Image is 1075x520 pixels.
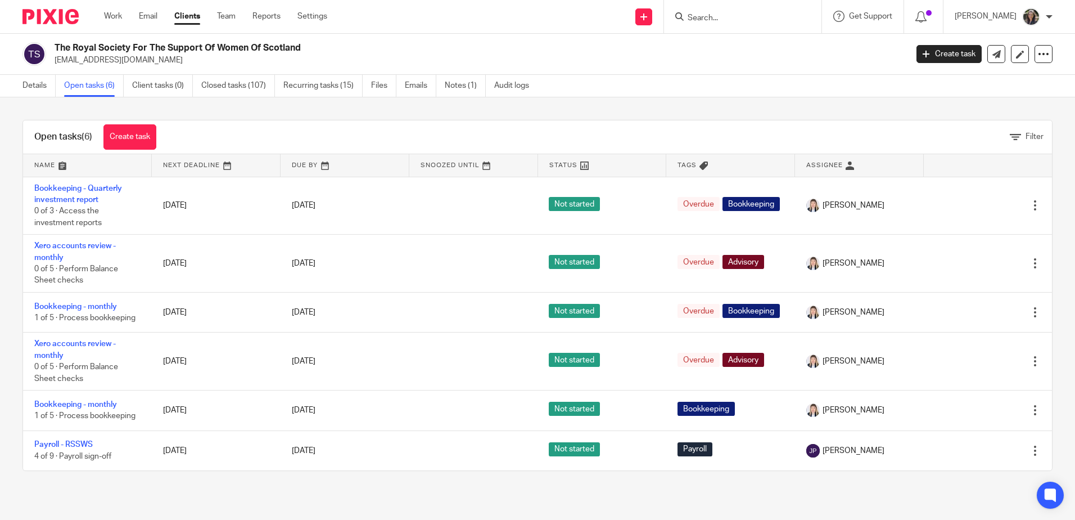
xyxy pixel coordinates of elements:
[677,197,720,211] span: Overdue
[445,75,486,97] a: Notes (1)
[64,75,124,97] a: Open tasks (6)
[722,197,780,211] span: Bookkeeping
[217,11,236,22] a: Team
[104,11,122,22] a: Work
[292,308,315,316] span: [DATE]
[677,255,720,269] span: Overdue
[34,185,122,204] a: Bookkeeping - Quarterly investment report
[252,11,281,22] a: Reports
[806,404,820,417] img: Carlean%20Parker%20Pic.jpg
[806,306,820,319] img: Carlean%20Parker%20Pic.jpg
[34,265,118,285] span: 0 of 5 · Perform Balance Sheet checks
[82,132,92,141] span: (6)
[722,255,764,269] span: Advisory
[292,259,315,267] span: [DATE]
[371,75,396,97] a: Files
[34,441,93,449] a: Payroll - RSSWS
[152,293,281,333] td: [DATE]
[549,255,600,269] span: Not started
[955,11,1017,22] p: [PERSON_NAME]
[823,200,884,211] span: [PERSON_NAME]
[549,353,600,367] span: Not started
[34,131,92,143] h1: Open tasks
[421,162,480,168] span: Snoozed Until
[806,257,820,270] img: Carlean%20Parker%20Pic.jpg
[55,42,730,54] h2: The Royal Society For The Support Of Women Of Scotland
[152,235,281,293] td: [DATE]
[916,45,982,63] a: Create task
[34,413,135,420] span: 1 of 5 · Process bookkeeping
[549,402,600,416] span: Not started
[22,42,46,66] img: svg%3E
[139,11,157,22] a: Email
[34,452,111,460] span: 4 of 9 · Payroll sign-off
[34,363,118,383] span: 0 of 5 · Perform Balance Sheet checks
[201,75,275,97] a: Closed tasks (107)
[292,201,315,209] span: [DATE]
[174,11,200,22] a: Clients
[549,442,600,456] span: Not started
[549,162,577,168] span: Status
[34,303,117,311] a: Bookkeeping - monthly
[103,124,156,150] a: Create task
[34,242,116,261] a: Xero accounts review - monthly
[823,445,884,456] span: [PERSON_NAME]
[34,340,116,359] a: Xero accounts review - monthly
[297,11,327,22] a: Settings
[292,447,315,455] span: [DATE]
[677,442,712,456] span: Payroll
[34,314,135,322] span: 1 of 5 · Process bookkeeping
[549,197,600,211] span: Not started
[1022,8,1040,26] img: Profile%20photo.jpg
[677,402,735,416] span: Bookkeeping
[22,75,56,97] a: Details
[292,357,315,365] span: [DATE]
[152,333,281,391] td: [DATE]
[494,75,537,97] a: Audit logs
[283,75,363,97] a: Recurring tasks (15)
[823,405,884,416] span: [PERSON_NAME]
[823,307,884,318] span: [PERSON_NAME]
[22,9,79,24] img: Pixie
[405,75,436,97] a: Emails
[823,356,884,367] span: [PERSON_NAME]
[677,162,697,168] span: Tags
[806,199,820,212] img: Carlean%20Parker%20Pic.jpg
[722,353,764,367] span: Advisory
[823,258,884,269] span: [PERSON_NAME]
[34,207,102,227] span: 0 of 3 · Access the investment reports
[152,391,281,431] td: [DATE]
[806,355,820,368] img: Carlean%20Parker%20Pic.jpg
[1026,133,1044,141] span: Filter
[549,304,600,318] span: Not started
[677,304,720,318] span: Overdue
[806,444,820,458] img: svg%3E
[722,304,780,318] span: Bookkeeping
[55,55,900,66] p: [EMAIL_ADDRESS][DOMAIN_NAME]
[292,406,315,414] span: [DATE]
[686,14,788,24] input: Search
[34,401,117,409] a: Bookkeeping - monthly
[849,12,892,20] span: Get Support
[152,431,281,470] td: [DATE]
[152,177,281,235] td: [DATE]
[132,75,193,97] a: Client tasks (0)
[677,353,720,367] span: Overdue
